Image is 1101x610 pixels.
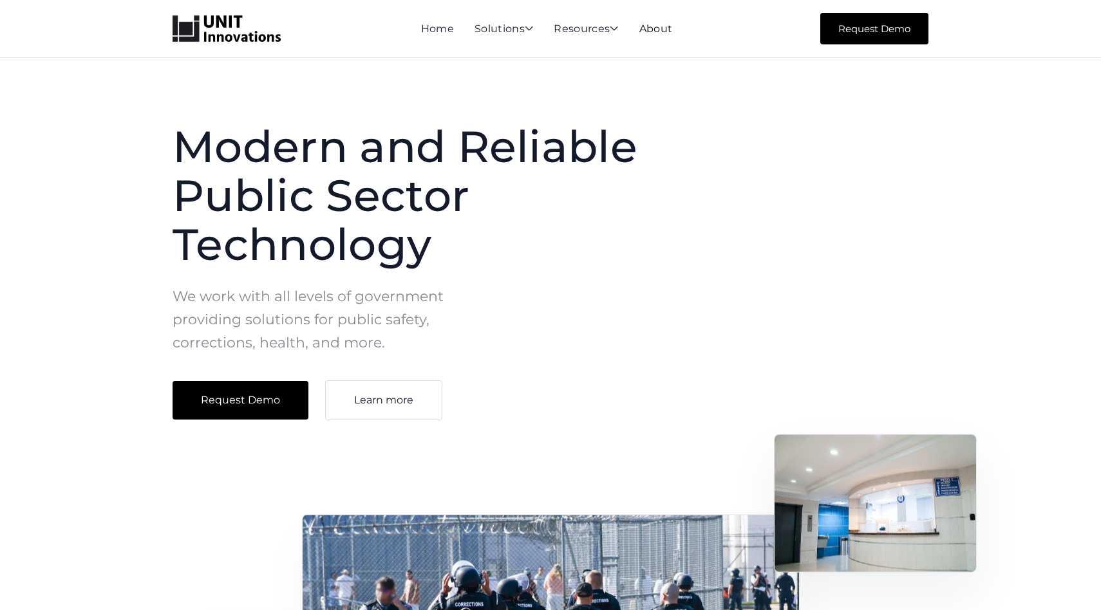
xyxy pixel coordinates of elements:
div: Solutions [475,24,533,35]
a: Home [421,23,454,35]
iframe: Chat Widget [1037,548,1101,610]
a: Learn more [325,380,442,420]
div: Resources [554,24,618,35]
p: We work with all levels of government providing solutions for public safety, corrections, health,... [173,285,469,355]
h1: Modern and Reliable Public Sector Technology [173,122,699,269]
a: home [173,15,281,42]
a: Request Demo [820,13,928,44]
span:  [610,23,618,33]
div: Solutions [475,24,533,35]
a: Request Demo [173,381,308,420]
div: Resources [554,24,618,35]
span:  [525,23,533,33]
a: About [639,23,673,35]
